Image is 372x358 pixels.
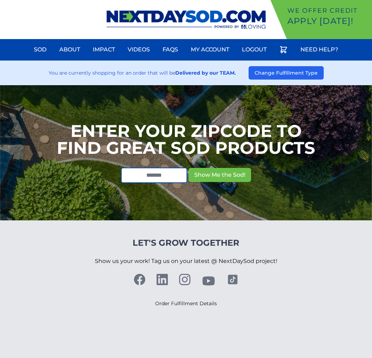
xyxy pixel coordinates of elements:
[296,41,342,58] a: Need Help?
[89,41,119,58] a: Impact
[30,41,51,58] a: Sod
[175,70,236,76] strong: Delivered by our TEAM.
[95,237,277,249] h4: Let's Grow Together
[155,300,217,307] a: Order Fulfillment Details
[57,123,315,156] h1: Enter your Zipcode to Find Great Sod Products
[287,15,369,27] p: Apply [DATE]!
[158,41,182,58] a: FAQs
[95,249,277,274] p: Show us your work! Tag us on your latest @ NextDaySod project!
[287,6,369,15] p: We offer Credit
[123,41,154,58] a: Videos
[189,168,251,182] button: Show Me the Sod!
[187,41,233,58] a: My Account
[55,41,84,58] a: About
[238,41,271,58] a: Logout
[249,66,324,80] button: Change Fulfillment Type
